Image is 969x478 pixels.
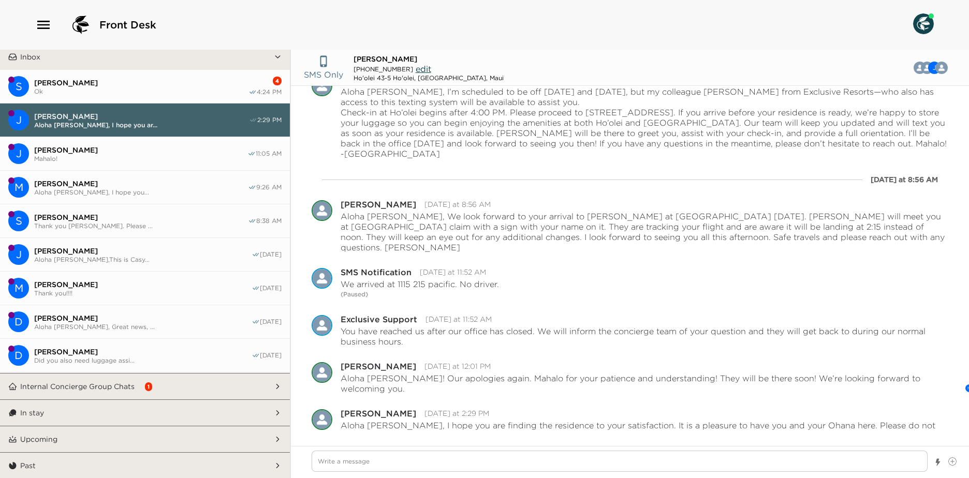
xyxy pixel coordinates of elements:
[8,244,29,265] div: Julie Higgins
[934,453,942,471] button: Show templates
[8,110,29,130] div: J
[341,268,412,276] div: SMS Notification
[341,86,948,159] p: Aloha [PERSON_NAME], I’m scheduled to be off [DATE] and [DATE], but my colleague [PERSON_NAME] fr...
[8,177,29,198] div: M
[260,284,282,292] span: [DATE]
[34,356,252,364] span: Did you also need luggage assi...
[424,409,489,418] time: 2025-10-01T00:29:28.406Z
[8,278,29,298] div: M
[312,268,332,289] img: S
[8,345,29,366] div: Don Archibald
[312,409,332,430] img: M
[256,183,282,191] span: 9:26 AM
[34,78,248,87] span: [PERSON_NAME]
[341,373,948,394] p: Aloha [PERSON_NAME]! Our apologies again. Mahalo for your patience and understanding! They will b...
[341,211,948,252] p: Aloha [PERSON_NAME], We look forward to your arrival to [PERSON_NAME] at [GEOGRAPHIC_DATA] [DATE]...
[34,256,252,263] span: Aloha [PERSON_NAME],This is Casy...
[341,409,416,417] div: [PERSON_NAME]
[312,76,332,96] div: Casy Villalun
[257,116,282,124] span: 2:29 PM
[425,315,492,324] time: 2025-09-30T21:52:02.734Z
[935,62,948,74] img: C
[260,250,282,259] span: [DATE]
[304,68,343,81] p: SMS Only
[935,62,948,74] div: Casy Villalun
[34,289,252,297] span: Thank you!!!!
[34,179,248,188] span: [PERSON_NAME]
[8,311,29,332] div: D
[34,145,247,155] span: [PERSON_NAME]
[416,64,431,74] span: edit
[260,318,282,326] span: [DATE]
[68,12,93,37] img: logo
[8,211,29,231] div: S
[256,150,282,158] span: 11:05 AM
[17,400,274,426] button: In stay
[34,246,252,256] span: [PERSON_NAME]
[312,362,332,383] img: B
[312,315,332,336] div: Exclusive Support
[312,315,332,336] img: E
[341,289,948,300] p: (Paused)
[34,323,252,331] span: Aloha [PERSON_NAME], Great news, ...
[17,374,274,399] button: Internal Concierge Group Chats1
[312,76,332,96] img: C
[424,200,491,209] time: 2025-09-30T18:56:03.637Z
[354,54,417,64] span: [PERSON_NAME]
[8,244,29,265] div: J
[424,362,491,371] time: 2025-09-30T22:01:32.791Z
[908,57,956,78] button: CJMB
[260,351,282,360] span: [DATE]
[341,315,417,323] div: Exclusive Support
[34,222,248,230] span: Thank you [PERSON_NAME]. Please ...
[341,420,948,441] p: Aloha [PERSON_NAME], I hope you are finding the residence to your satisfaction. It is a pleasure ...
[341,326,948,347] p: You have reached us after our office has closed. We will inform the concierge team of your questi...
[34,313,252,323] span: [PERSON_NAME]
[34,155,247,162] span: Mahalo!
[312,268,332,289] div: SMS Notification
[871,174,938,185] div: [DATE] at 8:56 AM
[8,311,29,332] div: Doug Kelsall
[8,345,29,366] div: D
[20,382,135,391] p: Internal Concierge Group Chats
[420,267,486,277] time: 2025-09-30T21:52:00.059Z
[8,143,29,164] div: Jennifer Lee-Larson
[34,112,249,121] span: [PERSON_NAME]
[20,408,44,417] p: In stay
[8,278,29,298] div: Melissa Glennon
[341,362,416,370] div: [PERSON_NAME]
[34,188,248,196] span: Aloha [PERSON_NAME], I hope you...
[34,280,252,289] span: [PERSON_NAME]
[913,13,934,34] img: User
[8,110,29,130] div: John Zaruka
[312,200,332,221] div: Melissa Glennon
[8,211,29,231] div: Steve Safigan
[354,65,413,73] span: [PHONE_NUMBER]
[354,74,504,82] div: Ho'olei 43-5 Ho'olei, [GEOGRAPHIC_DATA], Maui
[17,44,274,70] button: Inbox
[312,409,332,430] div: Melissa Glennon
[34,213,248,222] span: [PERSON_NAME]
[99,18,156,32] span: Front Desk
[341,279,499,289] p: We arrived at 1115 215 pacific. No driver.
[341,200,416,208] div: [PERSON_NAME]
[273,77,282,85] div: 4
[20,435,57,444] p: Upcoming
[8,143,29,164] div: J
[20,52,40,62] p: Inbox
[145,382,152,391] div: 1
[256,217,282,225] span: 8:38 AM
[8,76,29,97] div: Susan Henry
[8,76,29,97] div: S
[34,87,248,95] span: Ok
[312,451,928,472] textarea: Write a message
[17,426,274,452] button: Upcoming
[257,88,282,96] span: 4:24 PM
[34,347,252,356] span: [PERSON_NAME]
[312,200,332,221] img: M
[34,121,249,129] span: Aloha [PERSON_NAME], I hope you ar...
[312,362,332,383] div: Bailey Wilkinson
[8,177,29,198] div: Mark Koloseike
[20,461,36,470] p: Past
